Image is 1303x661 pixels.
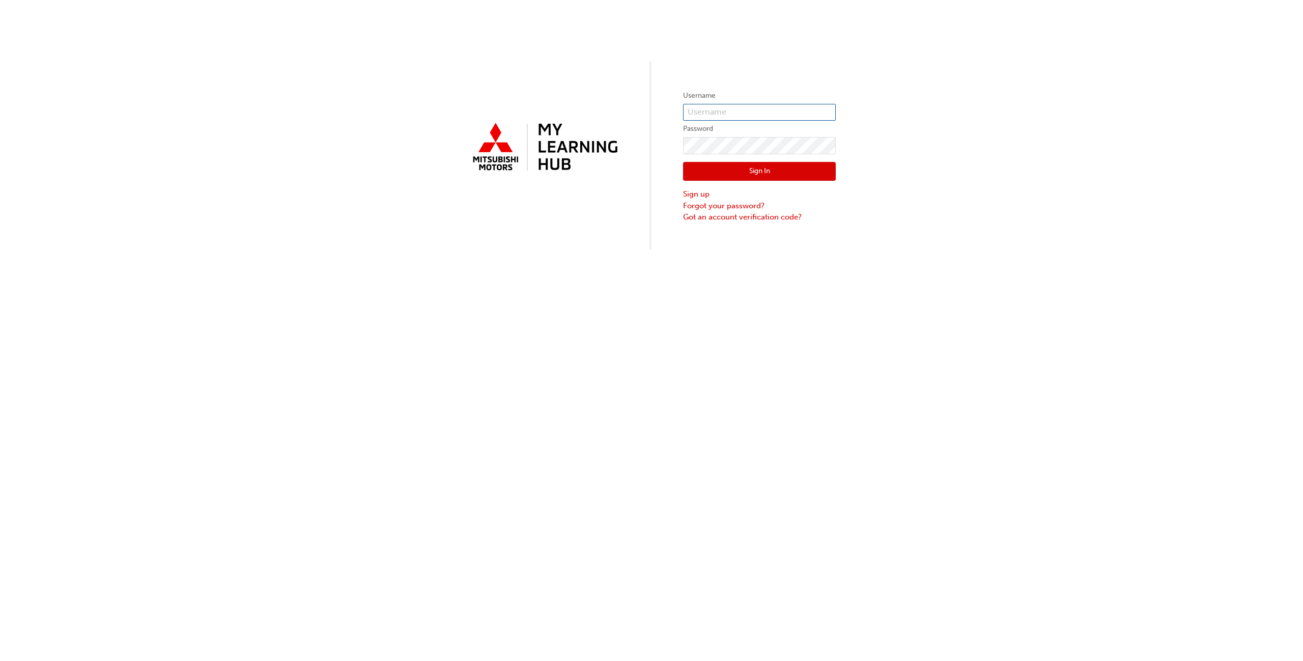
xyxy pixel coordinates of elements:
img: mmal [467,119,620,177]
input: Username [683,104,836,121]
button: Sign In [683,162,836,181]
a: Sign up [683,188,836,200]
a: Forgot your password? [683,200,836,212]
label: Username [683,90,836,102]
label: Password [683,123,836,135]
a: Got an account verification code? [683,211,836,223]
